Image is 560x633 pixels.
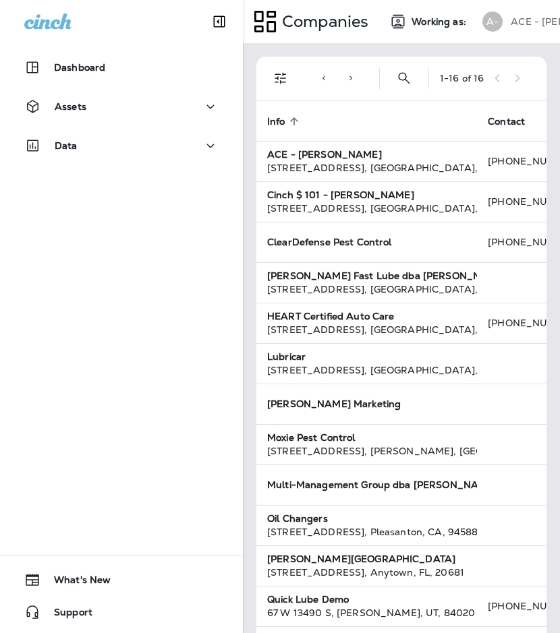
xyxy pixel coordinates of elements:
span: Info [267,115,303,127]
span: Contact [488,116,525,127]
button: Assets [13,93,229,120]
span: What's New [40,574,111,591]
p: Dashboard [54,62,105,73]
strong: Cinch $ 101 - [PERSON_NAME] [267,189,414,201]
strong: ACE - [PERSON_NAME] [267,148,382,160]
p: Assets [55,101,86,112]
div: [STREET_ADDRESS] , [GEOGRAPHIC_DATA] , UT , 84025 [267,282,466,296]
div: [STREET_ADDRESS] , [GEOGRAPHIC_DATA] , IL , 60062 [267,323,466,336]
div: [STREET_ADDRESS] , [GEOGRAPHIC_DATA] , FL , 33309 [267,161,466,175]
button: Support [13,599,229,626]
strong: [PERSON_NAME][GEOGRAPHIC_DATA] [267,553,455,565]
div: [STREET_ADDRESS] , [PERSON_NAME] , [GEOGRAPHIC_DATA] , 75063 [267,444,466,458]
p: Companies [277,11,368,32]
span: Contact [488,115,542,127]
div: 67 W 13490 S , [PERSON_NAME] , UT , 84020 [267,606,466,620]
strong: Oil Changers [267,512,328,524]
button: What's New [13,566,229,593]
strong: HEART Certified Auto Care [267,310,395,322]
strong: Quick Lube Demo [267,593,349,605]
div: [STREET_ADDRESS] , [GEOGRAPHIC_DATA] , CO , 40043 [267,202,466,215]
p: Data [55,140,78,151]
button: Collapse Sidebar [200,8,238,35]
strong: Moxie Pest Control [267,431,356,444]
div: [STREET_ADDRESS] , [GEOGRAPHIC_DATA] , NM , 87114 [267,363,466,377]
strong: [PERSON_NAME] Fast Lube dba [PERSON_NAME] [267,270,507,282]
span: Support [40,607,92,623]
strong: ClearDefense Pest Control [267,236,392,248]
button: Dashboard [13,54,229,81]
div: A- [482,11,503,32]
strong: Multi-Management Group dba [PERSON_NAME] [267,479,497,491]
div: [STREET_ADDRESS] , Anytown , FL , 20681 [267,566,466,579]
strong: Lubricar [267,351,306,363]
div: [STREET_ADDRESS] , Pleasanton , CA , 94588 [267,525,466,539]
strong: [PERSON_NAME] Marketing [267,398,401,410]
button: Search Companies [391,65,418,92]
div: 1 - 16 of 16 [440,73,484,84]
span: Info [267,116,285,127]
span: Working as: [412,16,469,28]
button: Data [13,132,229,159]
button: Filters [267,65,294,92]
